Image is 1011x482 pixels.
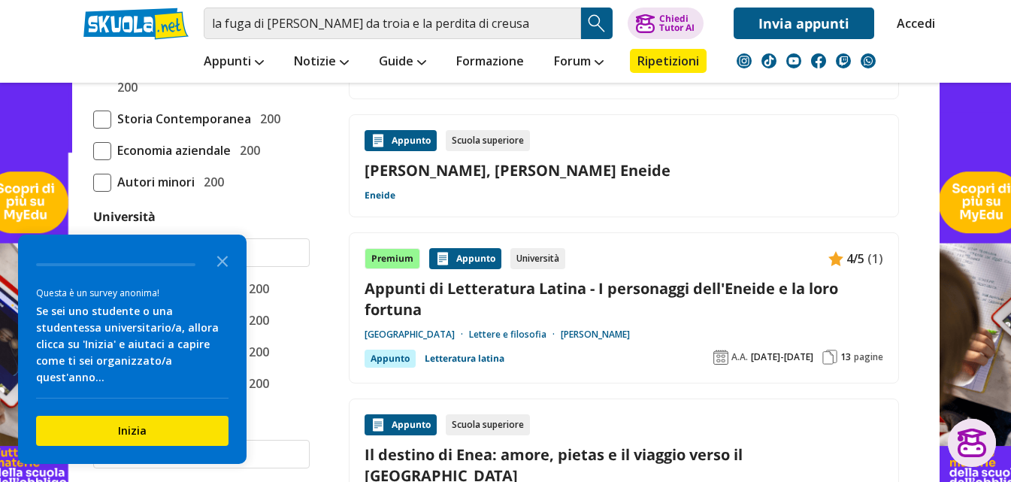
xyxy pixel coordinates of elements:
[628,8,704,39] button: ChiediTutor AI
[751,351,813,363] span: [DATE]-[DATE]
[446,414,530,435] div: Scuola superiore
[365,248,420,269] div: Premium
[429,248,501,269] div: Appunto
[365,414,437,435] div: Appunto
[561,329,630,341] a: [PERSON_NAME]
[243,374,269,393] span: 200
[510,248,565,269] div: Università
[828,251,843,266] img: Appunti contenuto
[425,350,504,368] a: Letteratura latina
[446,130,530,151] div: Scuola superiore
[435,251,450,266] img: Appunti contenuto
[840,351,851,363] span: 13
[111,141,231,160] span: Economia aziendale
[243,279,269,299] span: 200
[713,350,728,365] img: Anno accademico
[111,109,251,129] span: Storia Contemporanea
[204,8,581,39] input: Cerca appunti, riassunti o versioni
[737,53,752,68] img: instagram
[786,53,801,68] img: youtube
[234,141,260,160] span: 200
[36,416,229,446] button: Inizia
[581,8,613,39] button: Search Button
[243,311,269,330] span: 200
[254,109,280,129] span: 200
[836,53,851,68] img: twitch
[36,286,229,300] div: Questa è un survey anonima!
[731,351,748,363] span: A.A.
[822,350,837,365] img: Pagine
[290,49,353,76] a: Notizie
[867,249,883,268] span: (1)
[846,249,864,268] span: 4/5
[365,130,437,151] div: Appunto
[371,417,386,432] img: Appunti contenuto
[111,172,195,192] span: Autori minori
[365,278,883,319] a: Appunti di Letteratura Latina - I personaggi dell'Eneide e la loro fortuna
[365,189,395,202] a: Eneide
[453,49,528,76] a: Formazione
[365,350,416,368] div: Appunto
[243,342,269,362] span: 200
[861,53,876,68] img: WhatsApp
[36,303,229,386] div: Se sei uno studente o una studentessa universitario/a, allora clicca su 'Inizia' e aiutaci a capi...
[469,329,561,341] a: Lettere e filosofia
[198,172,224,192] span: 200
[761,53,776,68] img: tiktok
[586,12,608,35] img: Cerca appunti, riassunti o versioni
[365,329,469,341] a: [GEOGRAPHIC_DATA]
[111,77,138,97] span: 200
[550,49,607,76] a: Forum
[659,14,695,32] div: Chiedi Tutor AI
[18,235,247,464] div: Survey
[375,49,430,76] a: Guide
[207,245,238,275] button: Close the survey
[734,8,874,39] a: Invia appunti
[897,8,928,39] a: Accedi
[93,208,156,225] label: Università
[811,53,826,68] img: facebook
[630,49,707,73] a: Ripetizioni
[365,160,883,180] a: [PERSON_NAME], [PERSON_NAME] Eneide
[371,133,386,148] img: Appunti contenuto
[854,351,883,363] span: pagine
[200,49,268,76] a: Appunti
